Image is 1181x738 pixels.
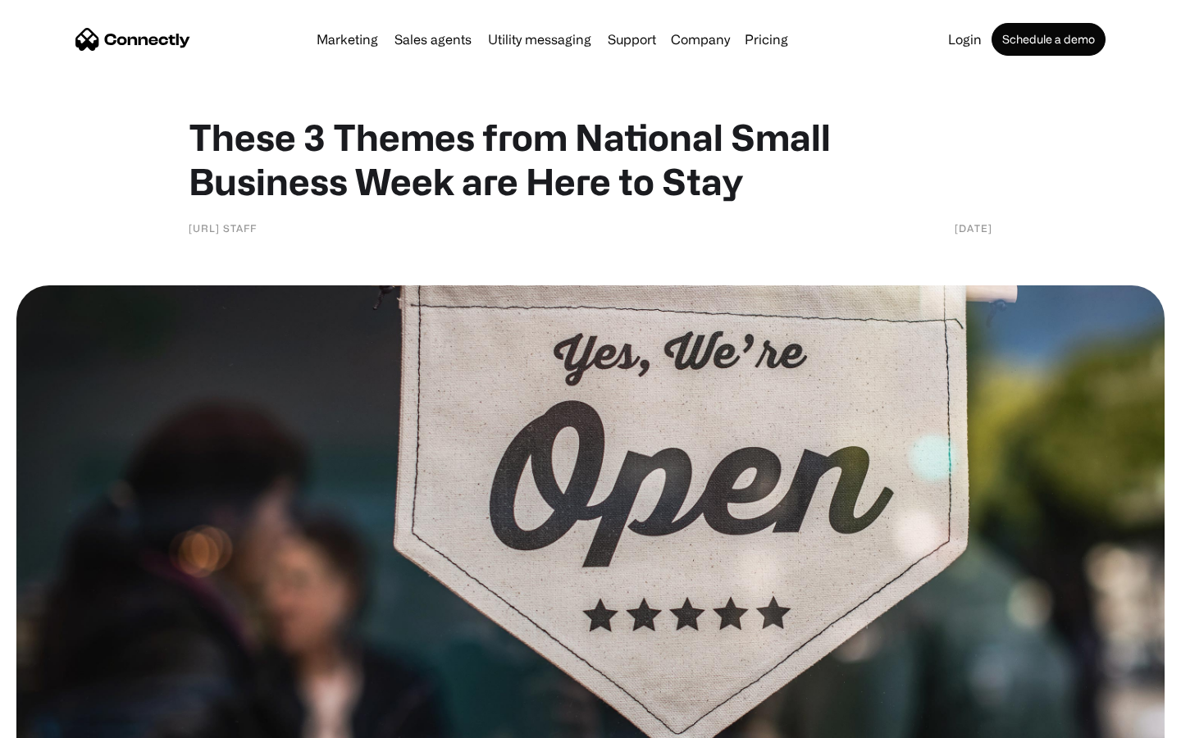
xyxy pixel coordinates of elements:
[992,23,1106,56] a: Schedule a demo
[942,33,988,46] a: Login
[16,709,98,732] aside: Language selected: English
[955,220,992,236] div: [DATE]
[310,33,385,46] a: Marketing
[189,115,992,203] h1: These 3 Themes from National Small Business Week are Here to Stay
[388,33,478,46] a: Sales agents
[601,33,663,46] a: Support
[671,28,730,51] div: Company
[738,33,795,46] a: Pricing
[189,220,257,236] div: [URL] Staff
[33,709,98,732] ul: Language list
[75,27,190,52] a: home
[666,28,735,51] div: Company
[481,33,598,46] a: Utility messaging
